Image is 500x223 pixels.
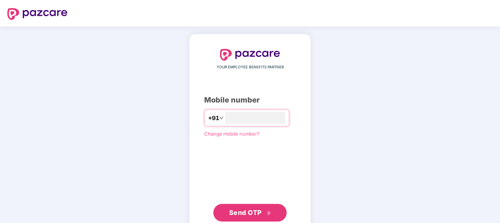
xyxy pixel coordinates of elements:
span: double-right [266,211,271,216]
span: down [219,116,224,120]
span: Send OTP [229,209,262,216]
div: Mobile number [204,94,296,106]
span: +91 [208,114,219,123]
img: logo [220,49,280,61]
span: YOUR EMPLOYEE BENEFITS PARTNER [217,64,284,70]
img: logo [7,8,67,20]
button: Send OTPdouble-right [213,204,287,222]
a: Change mobile number? [204,131,260,137]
